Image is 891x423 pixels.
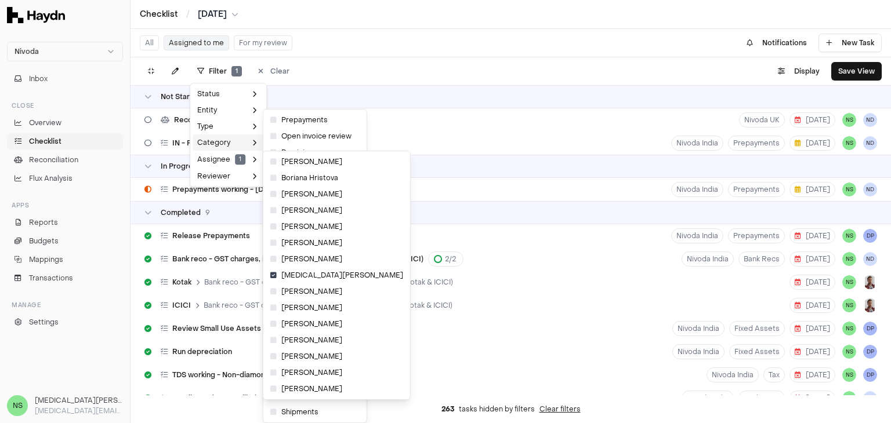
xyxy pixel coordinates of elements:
span: Type [197,122,213,131]
span: Reviewer [197,172,230,181]
span: Assignee [197,154,245,165]
span: Entity [197,105,217,115]
span: Status [197,89,220,99]
span: Category [197,138,230,147]
span: 1 [235,154,245,165]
